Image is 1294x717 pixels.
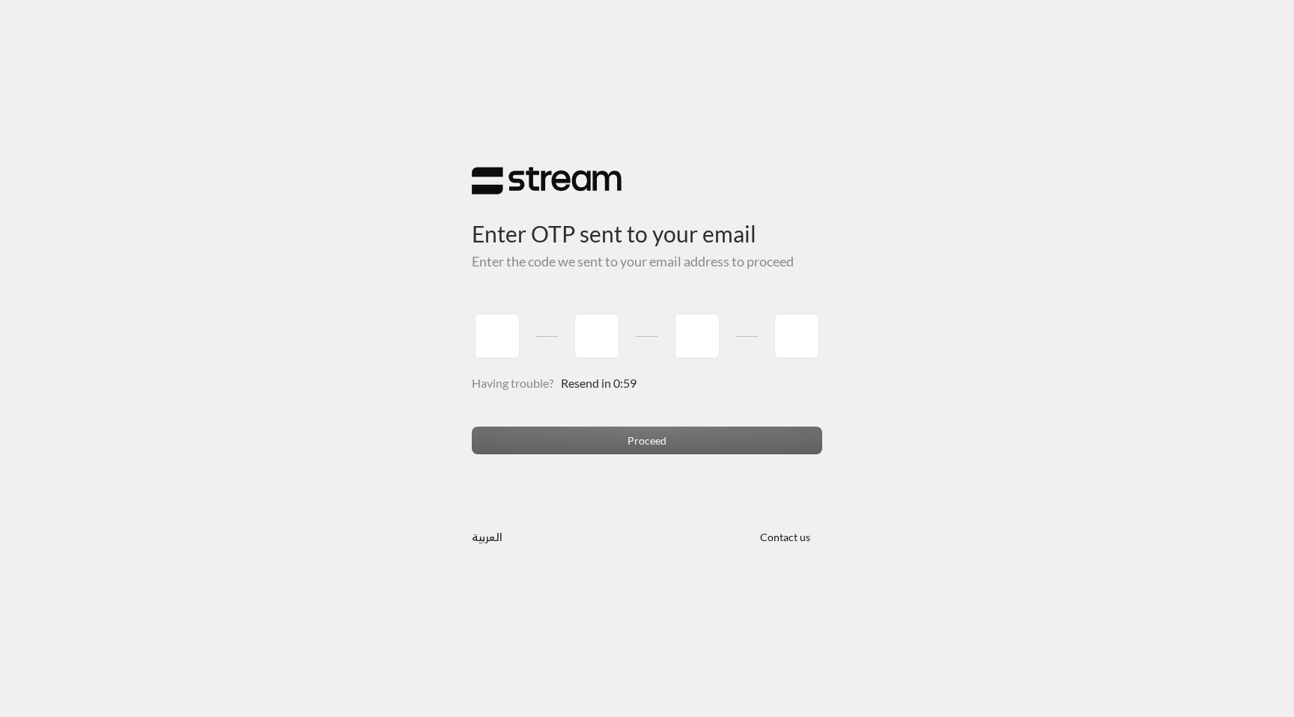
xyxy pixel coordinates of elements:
button: Contact us [747,522,822,550]
span: Having trouble? [472,376,553,390]
a: العربية [472,522,502,550]
img: Stream Logo [472,166,622,195]
a: Contact us [747,531,822,543]
h3: Enter OTP sent to your email [472,195,822,247]
h5: Enter the code we sent to your email address to proceed [472,254,822,270]
span: Resend in 0:59 [561,376,637,390]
